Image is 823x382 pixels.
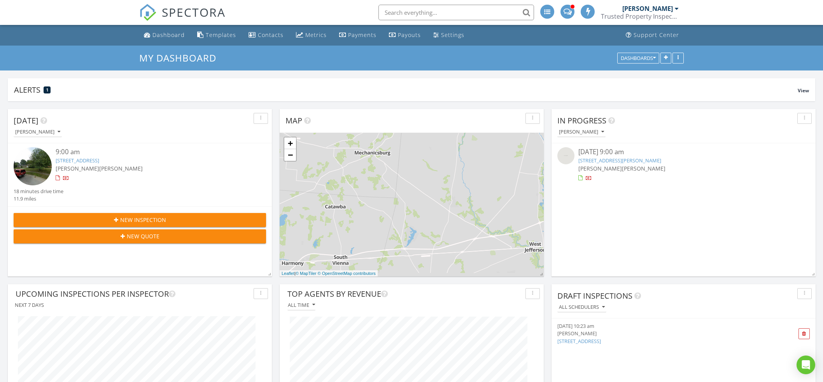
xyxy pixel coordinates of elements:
div: [DATE] 9:00 am [578,147,789,157]
div: 11.9 miles [14,195,63,202]
button: [PERSON_NAME] [14,127,62,137]
a: [DATE] 9:00 am [STREET_ADDRESS][PERSON_NAME] [PERSON_NAME][PERSON_NAME] [557,147,810,182]
div: Payouts [398,31,421,39]
span: Draft Inspections [557,290,632,301]
div: Support Center [634,31,679,39]
a: Payments [336,28,380,42]
img: streetview [14,147,52,185]
a: Support Center [623,28,682,42]
button: New Inspection [14,213,266,227]
div: All schedulers [559,305,605,310]
div: Dashboards [621,55,656,61]
div: Settings [441,31,464,39]
span: New Inspection [120,216,166,224]
div: [PERSON_NAME] [15,129,60,135]
span: In Progress [557,115,606,126]
a: Leaflet [282,271,294,276]
span: [PERSON_NAME] [622,165,665,172]
div: | [280,270,378,277]
span: Map [285,115,302,126]
div: Metrics [305,31,327,39]
span: SPECTORA [162,4,226,20]
a: [DATE] 10:23 am [PERSON_NAME] [STREET_ADDRESS] [557,322,768,345]
a: Contacts [245,28,287,42]
input: Search everything... [378,5,534,20]
div: All time [288,302,315,308]
span: [DATE] [14,115,39,126]
div: Trusted Property Inspections, LLC [601,12,679,20]
a: Payouts [386,28,424,42]
div: 18 minutes drive time [14,188,63,195]
a: My Dashboard [139,51,223,64]
a: © OpenStreetMap contributors [318,271,376,276]
img: streetview [557,147,574,164]
div: Open Intercom Messenger [797,356,815,374]
span: [PERSON_NAME] [578,165,622,172]
button: New Quote [14,229,266,243]
a: SPECTORA [139,11,226,27]
div: Contacts [258,31,284,39]
button: All time [287,300,315,310]
span: 1 [46,87,48,93]
a: [STREET_ADDRESS] [557,338,601,345]
a: Settings [430,28,468,42]
div: Alerts [14,84,798,95]
button: All schedulers [557,302,606,313]
img: The Best Home Inspection Software - Spectora [139,4,156,21]
div: Upcoming Inspections Per Inspector [16,288,250,300]
div: Top Agents by Revenue [287,288,522,300]
a: [STREET_ADDRESS] [56,157,99,164]
div: Payments [348,31,376,39]
a: Metrics [293,28,330,42]
span: [PERSON_NAME] [56,165,99,172]
span: [PERSON_NAME] [99,165,143,172]
span: New Quote [127,232,159,240]
a: Zoom in [284,137,296,149]
div: Templates [206,31,236,39]
a: Zoom out [284,149,296,161]
button: Dashboards [617,53,659,63]
div: [PERSON_NAME] [559,129,604,135]
a: © MapTiler [296,271,317,276]
a: [STREET_ADDRESS][PERSON_NAME] [578,157,661,164]
div: [PERSON_NAME] [557,330,768,337]
div: [PERSON_NAME] [622,5,673,12]
a: 9:00 am [STREET_ADDRESS] [PERSON_NAME][PERSON_NAME] 18 minutes drive time 11.9 miles [14,147,266,202]
button: [PERSON_NAME] [557,127,606,137]
div: Dashboard [152,31,185,39]
a: Templates [194,28,239,42]
a: Dashboard [141,28,188,42]
span: View [798,87,809,94]
div: 9:00 am [56,147,245,157]
div: [DATE] 10:23 am [557,322,768,330]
